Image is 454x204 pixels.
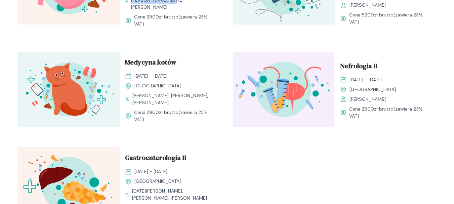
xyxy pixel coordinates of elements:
[349,2,386,9] span: [PERSON_NAME]
[362,106,394,112] span: 2800 zł brutto
[125,153,186,165] span: Gastroenterologia II
[132,188,216,202] span: [DATE][PERSON_NAME], [PERSON_NAME], [PERSON_NAME]
[134,13,216,28] span: Cena: (zawiera 23% VAT)
[349,96,386,103] span: [PERSON_NAME]
[349,11,431,26] span: Cena: (zawiera 23% VAT)
[134,178,181,185] span: [GEOGRAPHIC_DATA]
[349,76,382,83] span: [DATE] - [DATE]
[233,52,335,127] img: ZpgBUh5LeNNTxPrX_Uro_T.svg
[340,61,431,74] a: Nefrologia II
[132,92,216,106] span: [PERSON_NAME], [PERSON_NAME], [PERSON_NAME]
[125,153,216,165] a: Gastroenterologia II
[147,109,178,115] span: 2900 zł brutto
[134,73,167,80] span: [DATE] - [DATE]
[134,168,167,175] span: [DATE] - [DATE]
[147,14,178,20] span: 2900 zł brutto
[134,109,216,123] span: Cena: (zawiera 23% VAT)
[362,12,394,18] span: 5200 zł brutto
[125,57,176,70] span: Medycyna kotów
[349,106,431,120] span: Cena: (zawiera 23% VAT)
[349,86,396,93] span: [GEOGRAPHIC_DATA]
[340,61,377,74] span: Nefrologia II
[125,57,216,70] a: Medycyna kotów
[134,82,181,89] span: [GEOGRAPHIC_DATA]
[17,52,120,127] img: aHfQZEMqNJQqH-e8_MedKot_T.svg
